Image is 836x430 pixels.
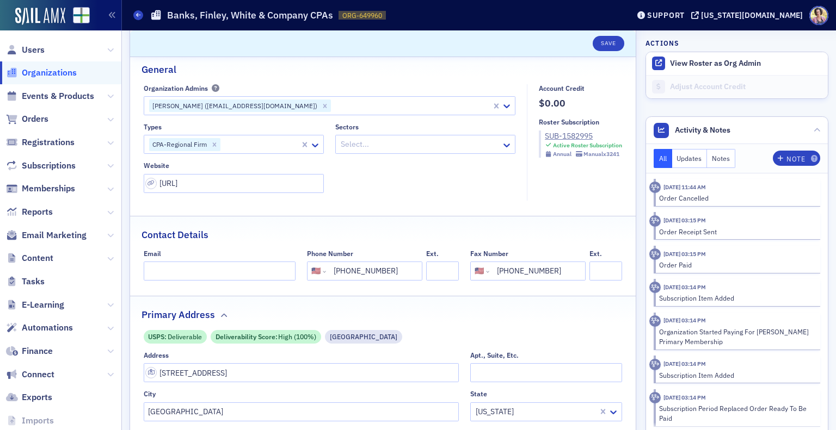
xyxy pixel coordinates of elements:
[65,7,90,26] a: View Homepage
[583,151,619,158] div: Manual x3241
[539,96,622,110] span: $0.00
[707,149,735,168] button: Notes
[470,390,487,398] div: State
[6,276,45,288] a: Tasks
[6,252,53,264] a: Content
[342,11,382,20] span: ORG-649960
[22,276,45,288] span: Tasks
[142,228,208,242] h2: Contact Details
[148,332,168,341] span: USPS :
[22,299,64,311] span: E-Learning
[553,142,622,149] div: Active Roster Subscription
[663,283,706,291] time: 5/1/2025 03:14 PM
[22,391,52,403] span: Exports
[22,206,53,218] span: Reports
[654,149,672,168] button: All
[6,90,94,102] a: Events & Products
[22,136,75,148] span: Registrations
[319,99,331,113] div: Remove Amy Davis (adavis@bfwcpa.com)
[6,67,77,79] a: Organizations
[144,330,207,344] div: USPS: Deliverable
[142,308,215,322] h2: Primary Address
[663,316,706,324] time: 5/1/2025 03:14 PM
[663,394,706,401] time: 5/1/2025 03:14 PM
[659,193,813,203] div: Order Cancelled
[589,250,602,258] div: Ext.
[22,322,73,334] span: Automations
[15,8,65,25] img: SailAMX
[73,7,90,24] img: SailAMX
[144,390,156,398] div: City
[6,206,53,218] a: Reports
[6,136,75,148] a: Registrations
[144,84,208,92] div: Organization Admins
[22,67,77,79] span: Organizations
[216,332,279,341] span: Deliverability Score :
[647,10,685,20] div: Support
[142,63,176,77] h2: General
[144,351,169,359] div: Address
[659,227,813,236] div: Order Receipt Sent
[6,229,87,241] a: Email Marketing
[6,345,53,357] a: Finance
[167,9,333,22] h1: Banks, Finley, White & Company CPAs
[649,248,661,260] div: Activity
[659,403,813,423] div: Subscription Period Replaced Order Ready To Be Paid
[553,151,571,158] div: Annual
[6,44,45,56] a: Users
[144,250,161,258] div: Email
[659,370,813,380] div: Subscription Item Added
[663,216,706,224] time: 5/1/2025 03:15 PM
[307,250,353,258] div: Phone Number
[475,265,484,277] div: 🇺🇸
[659,293,813,303] div: Subscription Item Added
[22,160,76,172] span: Subscriptions
[426,250,439,258] div: Ext.
[670,59,761,68] button: View Roster as Org Admin
[649,359,661,370] div: Activity
[22,44,45,56] span: Users
[6,183,75,195] a: Memberships
[672,149,708,168] button: Updates
[701,10,803,20] div: [US_STATE][DOMAIN_NAME]
[663,360,706,367] time: 5/1/2025 03:14 PM
[6,415,54,427] a: Imports
[659,260,813,270] div: Order Paid
[663,183,706,191] time: 7/11/2025 11:44 AM
[211,330,321,344] div: Deliverability Score: High (100%)
[22,113,48,125] span: Orders
[649,215,661,227] div: Activity
[649,392,661,403] div: Activity
[149,138,208,151] div: CPA-Regional Firm
[539,118,599,126] div: Roster Subscription
[470,250,508,258] div: Fax Number
[786,156,805,162] div: Note
[149,99,319,113] div: [PERSON_NAME] ([EMAIL_ADDRESS][DOMAIN_NAME])
[22,415,54,427] span: Imports
[545,130,622,142] a: SUB-1582995
[773,151,820,166] button: Note
[22,229,87,241] span: Email Marketing
[593,36,624,51] button: Save
[670,82,822,92] div: Adjust Account Credit
[646,75,828,98] a: Adjust Account Credit
[649,282,661,293] div: Activity
[691,11,807,19] button: [US_STATE][DOMAIN_NAME]
[22,345,53,357] span: Finance
[208,138,220,151] div: Remove CPA-Regional Firm
[470,351,519,359] div: Apt., Suite, Etc.
[6,160,76,172] a: Subscriptions
[6,299,64,311] a: E-Learning
[663,250,706,258] time: 5/1/2025 03:15 PM
[311,265,321,277] div: 🇺🇸
[649,182,661,193] div: Activity
[6,322,73,334] a: Automations
[144,123,162,131] div: Types
[649,315,661,327] div: Activity
[22,369,54,381] span: Connect
[144,161,169,170] div: Website
[22,90,94,102] span: Events & Products
[6,113,48,125] a: Orders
